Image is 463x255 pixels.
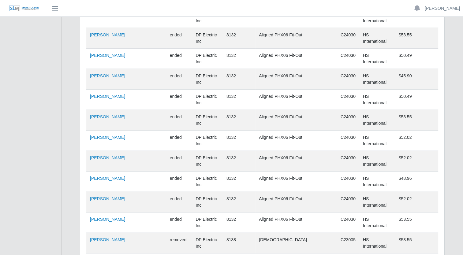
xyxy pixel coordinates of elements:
a: [PERSON_NAME] [90,176,125,181]
td: 8132 [223,8,255,28]
td: DP Electric Inc [192,110,222,131]
td: DP Electric Inc [192,172,222,192]
td: C23005 [337,233,359,253]
a: [PERSON_NAME] [90,155,125,160]
td: HS International [359,69,395,90]
td: ended [166,192,192,212]
td: $52.02 [395,8,438,28]
td: 8132 [223,90,255,110]
td: ended [166,212,192,233]
td: $53.55 [395,28,438,49]
a: [PERSON_NAME] [90,196,125,201]
td: Aligned PHX06 Fit-Out [255,69,337,90]
td: 8132 [223,131,255,151]
td: 8132 [223,212,255,233]
td: C24030 [337,212,359,233]
td: C24030 [337,110,359,131]
a: [PERSON_NAME] [90,94,125,99]
td: ended [166,110,192,131]
td: HS International [359,151,395,172]
td: HS International [359,90,395,110]
a: [PERSON_NAME] [425,5,460,12]
td: Aligned PHX06 Fit-Out [255,90,337,110]
td: Aligned PHX06 Fit-Out [255,110,337,131]
td: HS International [359,212,395,233]
td: C24030 [337,151,359,172]
td: ended [166,8,192,28]
td: $48.96 [395,172,438,192]
a: [PERSON_NAME] [90,135,125,140]
td: DP Electric Inc [192,69,222,90]
td: [DEMOGRAPHIC_DATA] [255,233,337,253]
td: ended [166,28,192,49]
td: C24030 [337,49,359,69]
a: [PERSON_NAME] [90,114,125,119]
a: [PERSON_NAME] [90,237,125,242]
td: $53.55 [395,110,438,131]
td: Aligned PHX06 Fit-Out [255,212,337,233]
td: HS International [359,192,395,212]
td: 8138 [223,233,255,253]
a: [PERSON_NAME] [90,217,125,222]
td: Aligned PHX06 Fit-Out [255,28,337,49]
td: HS International [359,8,395,28]
td: ended [166,69,192,90]
td: C24030 [337,90,359,110]
td: DP Electric Inc [192,28,222,49]
td: C24030 [337,172,359,192]
td: ended [166,131,192,151]
td: ended [166,49,192,69]
td: HS International [359,131,395,151]
td: ended [166,90,192,110]
td: Aligned PHX06 Fit-Out [255,49,337,69]
td: C24030 [337,8,359,28]
td: DP Electric Inc [192,131,222,151]
td: 8132 [223,172,255,192]
img: SLM Logo [9,5,39,12]
td: Aligned PHX06 Fit-Out [255,8,337,28]
td: 8132 [223,69,255,90]
td: HS International [359,233,395,253]
td: $50.49 [395,49,438,69]
td: $45.90 [395,69,438,90]
a: [PERSON_NAME] [90,53,125,58]
td: DP Electric Inc [192,192,222,212]
td: $53.55 [395,212,438,233]
td: HS International [359,172,395,192]
td: $53.55 [395,233,438,253]
td: DP Electric Inc [192,212,222,233]
td: 8132 [223,49,255,69]
td: ended [166,151,192,172]
td: DP Electric Inc [192,49,222,69]
a: [PERSON_NAME] [90,73,125,78]
td: C24030 [337,192,359,212]
td: $52.02 [395,192,438,212]
td: C24030 [337,131,359,151]
td: ended [166,172,192,192]
td: removed [166,233,192,253]
td: 8132 [223,192,255,212]
td: 8132 [223,28,255,49]
td: Aligned PHX06 Fit-Out [255,192,337,212]
td: Aligned PHX06 Fit-Out [255,131,337,151]
td: DP Electric Inc [192,151,222,172]
td: HS International [359,28,395,49]
td: DP Electric Inc [192,8,222,28]
a: [PERSON_NAME] [90,32,125,37]
td: C24030 [337,69,359,90]
td: Aligned PHX06 Fit-Out [255,151,337,172]
td: $50.49 [395,90,438,110]
td: Aligned PHX06 Fit-Out [255,172,337,192]
td: HS International [359,110,395,131]
td: $52.02 [395,131,438,151]
td: C24030 [337,28,359,49]
td: HS International [359,49,395,69]
td: 8132 [223,151,255,172]
td: $52.02 [395,151,438,172]
td: 8132 [223,110,255,131]
td: DP Electric Inc [192,233,222,253]
td: DP Electric Inc [192,90,222,110]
